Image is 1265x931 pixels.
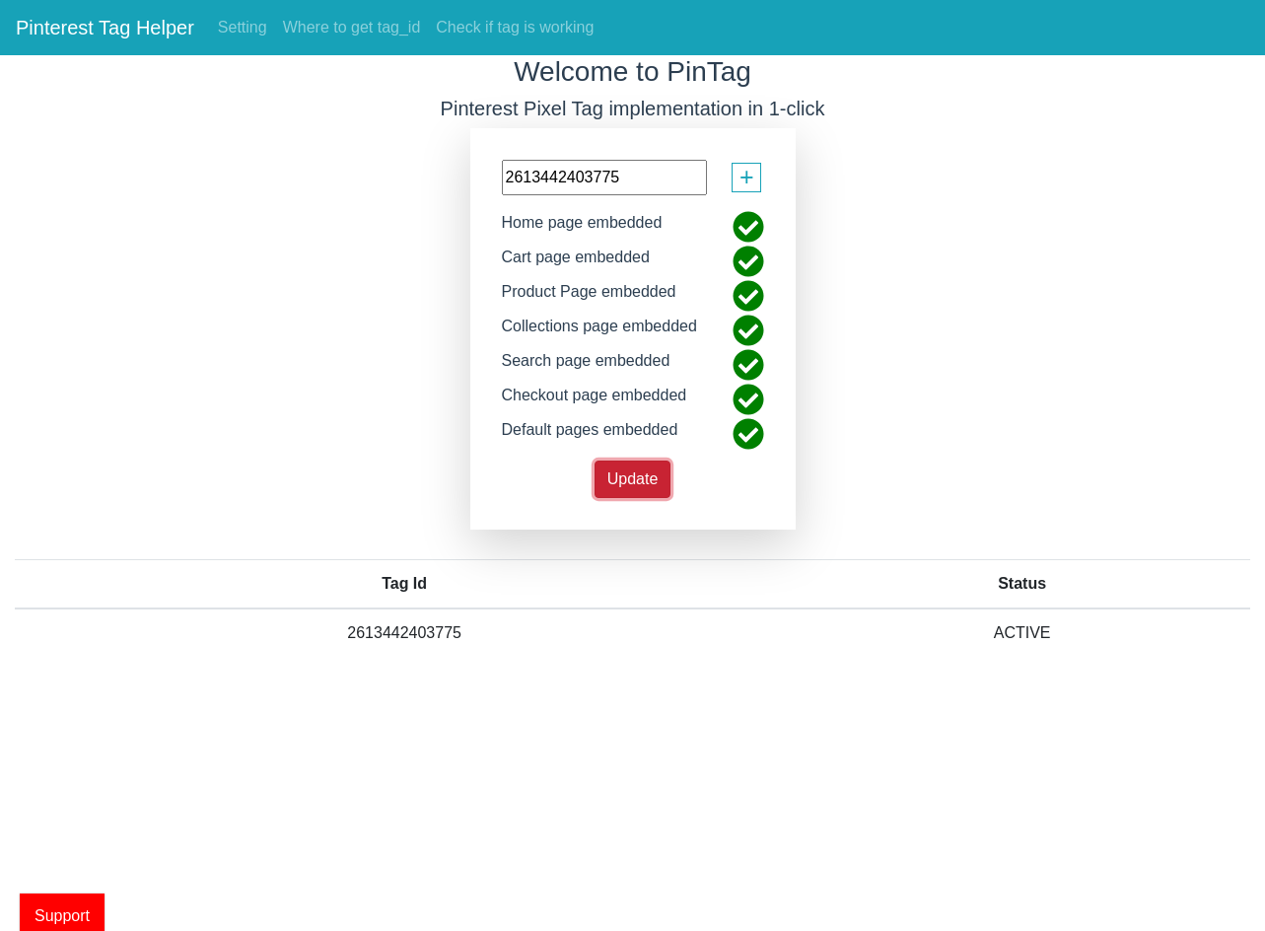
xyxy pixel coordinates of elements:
[210,8,275,47] a: Setting
[595,461,671,498] button: Update
[502,160,707,195] input: paste your tag id here
[739,159,754,196] span: +
[487,384,702,418] div: Checkout page embedded
[487,280,691,315] div: Product Page embedded
[607,470,659,487] span: Update
[15,559,794,609] th: Tag Id
[487,315,712,349] div: Collections page embedded
[487,211,677,246] div: Home page embedded
[428,8,601,47] a: Check if tag is working
[275,8,429,47] a: Where to get tag_id
[16,8,194,47] a: Pinterest Tag Helper
[794,609,1250,657] td: ACTIVE
[794,559,1250,609] th: Status
[487,418,693,453] div: Default pages embedded
[487,349,685,384] div: Search page embedded
[15,609,794,657] td: 2613442403775
[487,246,665,280] div: Cart page embedded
